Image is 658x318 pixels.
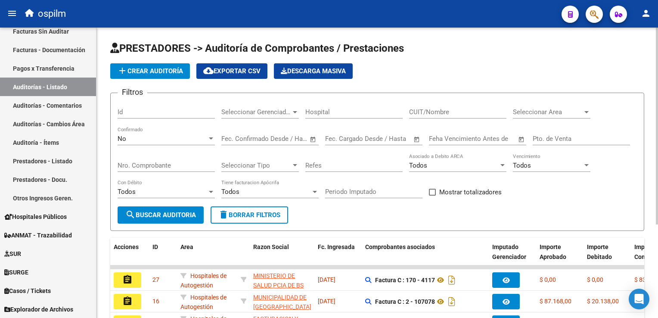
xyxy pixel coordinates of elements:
div: Open Intercom Messenger [629,289,649,309]
span: MINISTERIO DE SALUD PCIA DE BS AS [253,272,304,299]
input: Fecha fin [368,135,410,143]
span: SURGE [4,268,28,277]
button: Open calendar [308,134,318,144]
datatable-header-cell: Area [177,238,237,276]
span: ID [152,243,158,250]
span: Area [180,243,193,250]
div: - 30626983398 [253,271,311,289]
span: Fc. Ingresada [318,243,355,250]
span: $ 87.168,00 [540,298,571,305]
mat-icon: person [641,8,651,19]
button: Open calendar [517,134,527,144]
datatable-header-cell: Importe Debitado [584,238,631,276]
span: Importe Debitado [587,243,612,260]
span: Mostrar totalizadores [439,187,502,197]
span: Razon Social [253,243,289,250]
input: Fecha inicio [325,135,360,143]
span: Casos / Tickets [4,286,51,296]
span: $ 0,00 [540,276,556,283]
span: Exportar CSV [203,67,261,75]
span: Hospitales Públicos [4,212,67,221]
button: Crear Auditoría [110,63,190,79]
span: Comprobantes asociados [365,243,435,250]
mat-icon: assignment [122,296,133,306]
span: Crear Auditoría [117,67,183,75]
span: 27 [152,276,159,283]
span: Importe Aprobado [540,243,566,260]
span: Hospitales de Autogestión [180,272,227,289]
mat-icon: menu [7,8,17,19]
span: Todos [221,188,239,196]
mat-icon: assignment [122,274,133,285]
button: Open calendar [412,134,422,144]
span: No [118,135,126,143]
span: Borrar Filtros [218,211,280,219]
input: Fecha inicio [221,135,256,143]
app-download-masive: Descarga masiva de comprobantes (adjuntos) [274,63,353,79]
mat-icon: search [125,209,136,220]
span: $ 20.138,00 [587,298,619,305]
mat-icon: cloud_download [203,65,214,76]
datatable-header-cell: Imputado Gerenciador [489,238,536,276]
span: [DATE] [318,298,335,305]
span: Explorador de Archivos [4,305,73,314]
span: Seleccionar Tipo [221,162,291,169]
button: Borrar Filtros [211,206,288,224]
strong: Factura C : 170 - 4117 [375,277,435,284]
mat-icon: delete [218,209,229,220]
mat-icon: add [117,65,127,76]
span: Seleccionar Area [513,108,583,116]
span: Descarga Masiva [281,67,346,75]
span: Buscar Auditoria [125,211,196,219]
input: Fecha fin [264,135,306,143]
datatable-header-cell: Acciones [110,238,149,276]
datatable-header-cell: Fc. Ingresada [314,238,362,276]
span: 16 [152,298,159,305]
span: Todos [409,162,427,169]
span: [DATE] [318,276,335,283]
datatable-header-cell: ID [149,238,177,276]
span: $ 0,00 [587,276,603,283]
span: Hospitales de Autogestión [180,294,227,311]
div: - 30999262542 [253,293,311,311]
i: Descargar documento [446,273,457,287]
strong: Factura C : 2 - 107078 [375,298,435,305]
span: Acciones [114,243,139,250]
span: PRESTADORES -> Auditoría de Comprobantes / Prestaciones [110,42,404,54]
i: Descargar documento [446,295,457,309]
button: Exportar CSV [196,63,267,79]
datatable-header-cell: Razon Social [250,238,314,276]
span: Seleccionar Gerenciador [221,108,291,116]
button: Descarga Masiva [274,63,353,79]
span: ANMAT - Trazabilidad [4,231,72,240]
span: ospilm [38,4,66,23]
span: Todos [118,188,136,196]
h3: Filtros [118,86,147,98]
datatable-header-cell: Importe Aprobado [536,238,584,276]
span: Todos [513,162,531,169]
datatable-header-cell: Comprobantes asociados [362,238,489,276]
span: Imputado Gerenciador [492,243,526,260]
button: Buscar Auditoria [118,206,204,224]
span: SUR [4,249,21,259]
